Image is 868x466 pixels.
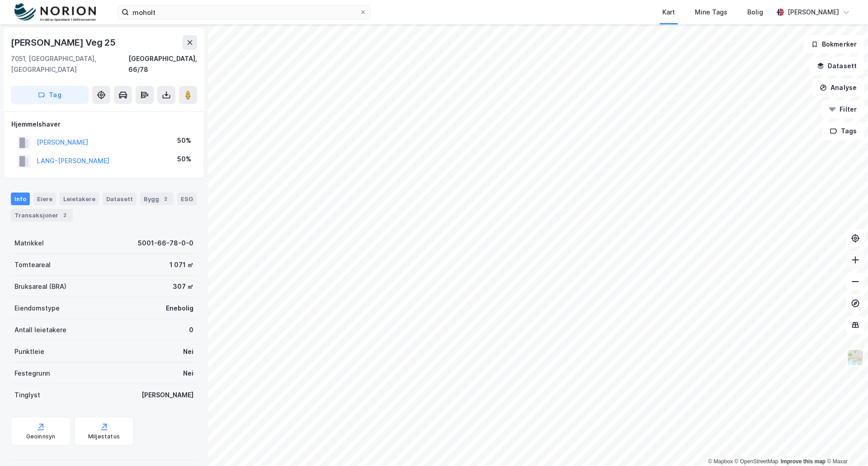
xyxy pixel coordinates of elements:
[183,368,193,379] div: Nei
[708,458,733,465] a: Mapbox
[11,53,128,75] div: 7051, [GEOGRAPHIC_DATA], [GEOGRAPHIC_DATA]
[11,35,118,50] div: [PERSON_NAME] Veg 25
[128,53,197,75] div: [GEOGRAPHIC_DATA], 66/78
[747,7,763,18] div: Bolig
[11,209,73,221] div: Transaksjoner
[177,193,197,205] div: ESG
[129,5,359,19] input: Søk på adresse, matrikkel, gårdeiere, leietakere eller personer
[14,368,50,379] div: Festegrunn
[11,119,197,130] div: Hjemmelshaver
[60,211,69,220] div: 2
[14,3,96,22] img: norion-logo.80e7a08dc31c2e691866.png
[809,57,864,75] button: Datasett
[803,35,864,53] button: Bokmerker
[14,281,66,292] div: Bruksareal (BRA)
[60,193,99,205] div: Leietakere
[166,303,193,314] div: Enebolig
[189,325,193,335] div: 0
[821,100,864,118] button: Filter
[812,79,864,97] button: Analyse
[11,193,30,205] div: Info
[103,193,137,205] div: Datasett
[142,390,193,400] div: [PERSON_NAME]
[177,154,191,165] div: 50%
[140,193,174,205] div: Bygg
[138,238,193,249] div: 5001-66-78-0-0
[33,193,56,205] div: Eiere
[847,349,864,366] img: Z
[14,259,51,270] div: Tomteareal
[14,346,44,357] div: Punktleie
[695,7,727,18] div: Mine Tags
[161,194,170,203] div: 2
[735,458,778,465] a: OpenStreetMap
[88,433,120,440] div: Miljøstatus
[14,325,66,335] div: Antall leietakere
[170,259,193,270] div: 1 071 ㎡
[183,346,193,357] div: Nei
[662,7,675,18] div: Kart
[14,238,44,249] div: Matrikkel
[822,122,864,140] button: Tags
[823,423,868,466] iframe: Chat Widget
[173,281,193,292] div: 307 ㎡
[26,433,56,440] div: Geoinnsyn
[788,7,839,18] div: [PERSON_NAME]
[14,390,40,400] div: Tinglyst
[781,458,826,465] a: Improve this map
[177,135,191,146] div: 50%
[11,86,89,104] button: Tag
[14,303,60,314] div: Eiendomstype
